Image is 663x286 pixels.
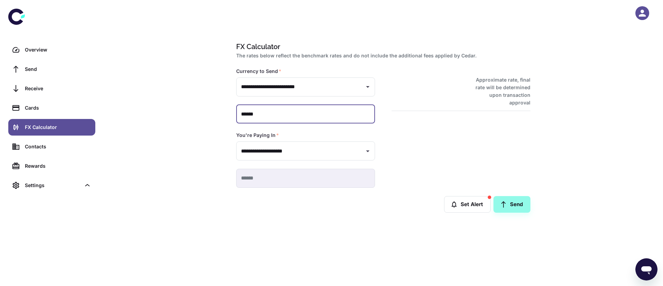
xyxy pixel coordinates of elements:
h1: FX Calculator [236,41,528,52]
h6: Approximate rate, final rate will be determined upon transaction approval [468,76,530,107]
a: Receive [8,80,95,97]
div: Contacts [25,143,91,150]
button: Set Alert [444,196,491,213]
div: Cards [25,104,91,112]
div: Settings [25,182,81,189]
div: Send [25,65,91,73]
a: Cards [8,100,95,116]
a: Send [8,61,95,77]
button: Open [363,82,373,92]
iframe: Button to launch messaging window [635,258,657,280]
button: Open [363,146,373,156]
div: Overview [25,46,91,54]
a: FX Calculator [8,119,95,136]
label: You're Paying In [236,132,279,139]
label: Currency to Send [236,68,281,75]
a: Overview [8,41,95,58]
div: Rewards [25,162,91,170]
a: Send [493,196,530,213]
a: Contacts [8,138,95,155]
a: Rewards [8,158,95,174]
div: FX Calculator [25,123,91,131]
div: Receive [25,85,91,92]
div: Settings [8,177,95,194]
